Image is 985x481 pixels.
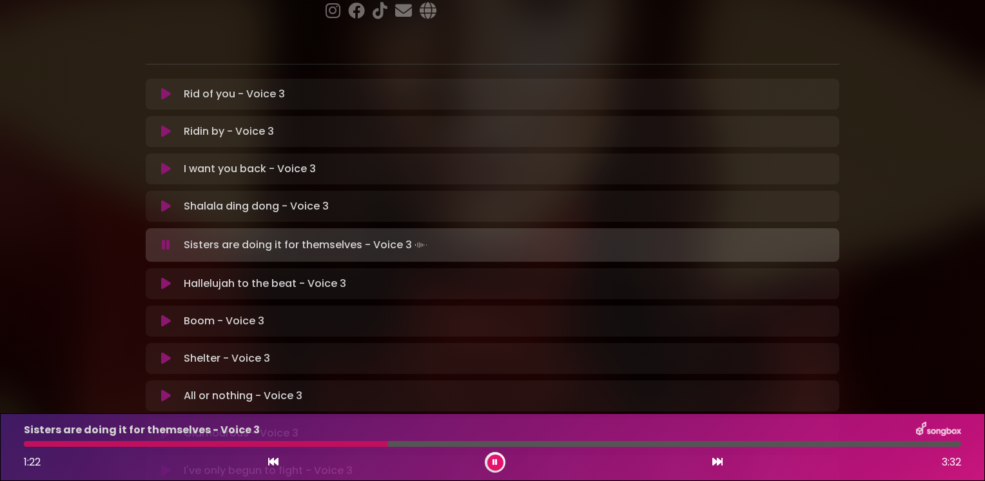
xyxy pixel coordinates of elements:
[184,236,430,254] p: Sisters are doing it for themselves - Voice 3
[942,455,961,470] span: 3:32
[916,422,961,438] img: songbox-logo-white.png
[184,86,285,102] p: Rid of you - Voice 3
[24,422,260,438] p: Sisters are doing it for themselves - Voice 3
[412,236,430,254] img: waveform4.gif
[184,276,346,291] p: Hallelujah to the beat - Voice 3
[184,388,302,404] p: All or nothing - Voice 3
[24,455,41,469] span: 1:22
[184,199,329,214] p: Shalala ding dong - Voice 3
[184,161,316,177] p: I want you back - Voice 3
[184,351,270,366] p: Shelter - Voice 3
[184,313,264,329] p: Boom - Voice 3
[184,124,274,139] p: Ridin by - Voice 3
